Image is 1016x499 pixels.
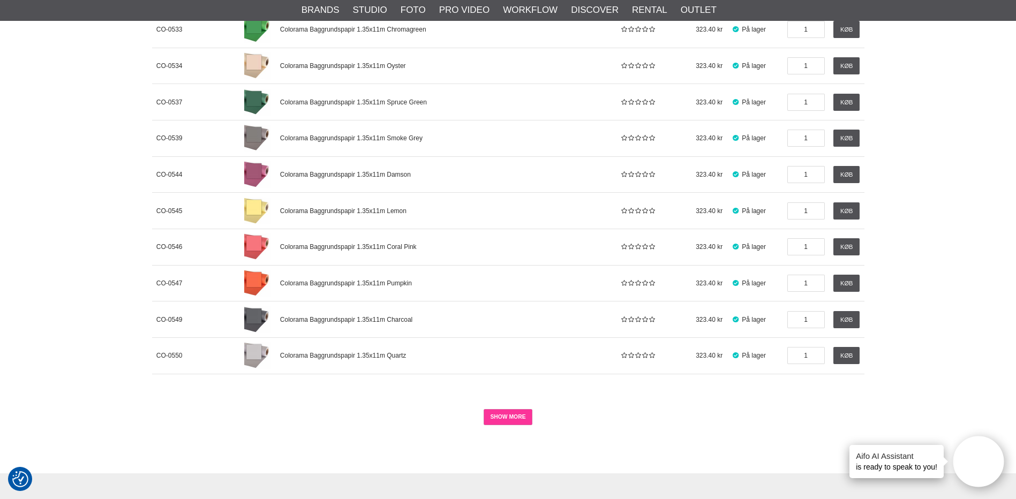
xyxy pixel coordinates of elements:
span: Colorama Baggrundspapir 1.35x11m Spruce Green [280,99,427,106]
a: Colorama Baggrundspapir 1.35x11m Chromagreen [275,11,615,48]
div: Kundebedømmelse: 0 [620,25,654,34]
img: Colorama Baggrundspapir 1.35x11m Oyster [244,52,271,79]
span: På lager [727,120,783,156]
span: CO-0544 [156,171,183,178]
a: Køb [833,311,860,328]
a: Studio [353,3,387,17]
a: Colorama Baggrundspapir 1.35x11m Charcoal [240,301,276,338]
div: is ready to speak to you! [849,445,944,478]
img: Colorama Baggrundspapir 1.35x11m Quartz [244,342,271,369]
span: På lager [727,265,783,301]
div: Kundebedømmelse: 0 [620,97,654,107]
div: Kundebedømmelse: 0 [620,133,654,143]
span: CO-0533 [156,26,183,33]
div: Kundebedømmelse: 0 [620,170,654,179]
i: På lager [732,134,740,142]
a: Køb [833,166,860,183]
span: CO-0537 [156,99,183,106]
i: På lager [732,243,740,251]
img: Colorama Baggrundspapir 1.35x11m Lemon [244,198,271,224]
span: 323.40 [659,301,727,338]
a: Colorama Baggrundspapir 1.35x11m Quartz [275,337,615,374]
a: Colorama Baggrundspapir 1.35x11m Coral Pink [275,229,615,265]
a: Køb [833,21,860,38]
a: Brands [302,3,340,17]
img: Colorama Baggrundspapir 1.35x11m Charcoal [244,306,271,333]
a: Colorama Baggrundspapir 1.35x11m Smoke Grey [275,120,615,156]
span: På lager [727,84,783,120]
span: Colorama Baggrundspapir 1.35x11m Damson [280,171,411,178]
span: På lager [727,48,783,84]
span: Colorama Baggrundspapir 1.35x11m Pumpkin [280,279,412,287]
span: På lager [727,156,783,193]
a: Colorama Baggrundspapir 1.35x11m Spruce Green [275,84,615,120]
span: På lager [727,193,783,229]
a: Colorama Baggrundspapir 1.35x11m Oyster [275,48,615,84]
span: På lager [727,337,783,374]
a: CO-0534 [152,48,240,84]
a: Foto [401,3,426,17]
img: Colorama Baggrundspapir 1.35x11m Damson [244,161,271,188]
div: Kundebedømmelse: 0 [620,315,654,324]
a: CO-0533 [152,11,240,48]
div: Kundebedømmelse: 0 [620,242,654,252]
span: 323.40 [659,156,727,193]
a: CO-0539 [152,120,240,156]
a: Discover [571,3,619,17]
img: Revisit consent button [12,471,28,487]
span: På lager [727,301,783,338]
a: Colorama Baggrundspapir 1.35x11m Quartz [240,337,276,374]
i: På lager [732,99,740,106]
img: Colorama Baggrundspapir 1.35x11m Chromagreen [244,16,271,43]
span: CO-0534 [156,62,183,70]
a: Colorama Baggrundspapir 1.35x11m Lemon [240,193,276,229]
span: CO-0549 [156,316,183,323]
a: Køb [833,202,860,220]
span: Colorama Baggrundspapir 1.35x11m Charcoal [280,316,412,323]
a: CO-0544 [152,156,240,193]
a: Colorama Baggrundspapir 1.35x11m Smoke Grey [240,120,276,156]
i: På lager [732,316,740,323]
span: 323.40 [659,337,727,374]
i: På lager [732,171,740,178]
a: Rental [632,3,667,17]
span: Colorama Baggrundspapir 1.35x11m Lemon [280,207,407,215]
a: CO-0537 [152,84,240,120]
i: På lager [732,279,740,287]
span: CO-0545 [156,207,183,215]
span: 323.40 [659,11,727,48]
a: Colorama Baggrundspapir 1.35x11m Pumpkin [240,265,276,301]
a: CO-0546 [152,229,240,265]
a: Colorama Baggrundspapir 1.35x11m Chromagreen [240,11,276,48]
span: Colorama Baggrundspapir 1.35x11m Chromagreen [280,26,426,33]
span: CO-0547 [156,279,183,287]
a: Colorama Baggrundspapir 1.35x11m Damson [240,156,276,193]
a: Colorama Baggrundspapir 1.35x11m Oyster [240,48,276,84]
span: Colorama Baggrundspapir 1.35x11m Smoke Grey [280,134,423,142]
h4: Aifo AI Assistant [856,450,937,462]
a: Pro Video [439,3,490,17]
div: Kundebedømmelse: 0 [620,351,654,360]
button: Samtykkepræferencer [12,470,28,489]
span: 323.40 [659,265,727,301]
a: Outlet [681,3,717,17]
span: 323.40 [659,229,727,265]
i: På lager [732,26,740,33]
a: CO-0550 [152,337,240,374]
span: 323.40 [659,48,727,84]
a: Køb [833,275,860,292]
a: CO-0547 [152,265,240,301]
a: Køb [833,238,860,255]
span: Colorama Baggrundspapir 1.35x11m Oyster [280,62,406,70]
span: 323.40 [659,120,727,156]
span: På lager [727,11,783,48]
span: 323.40 [659,193,727,229]
img: Colorama Baggrundspapir 1.35x11m Pumpkin [244,270,271,297]
a: Colorama Baggrundspapir 1.35x11m Damson [275,156,615,193]
a: Køb [833,347,860,364]
img: Colorama Baggrundspapir 1.35x11m Spruce Green [244,89,271,116]
a: Colorama Baggrundspapir 1.35x11m Lemon [275,193,615,229]
a: Colorama Baggrundspapir 1.35x11m Charcoal [275,301,615,338]
i: På lager [732,62,740,70]
img: Colorama Baggrundspapir 1.35x11m Smoke Grey [244,125,271,152]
